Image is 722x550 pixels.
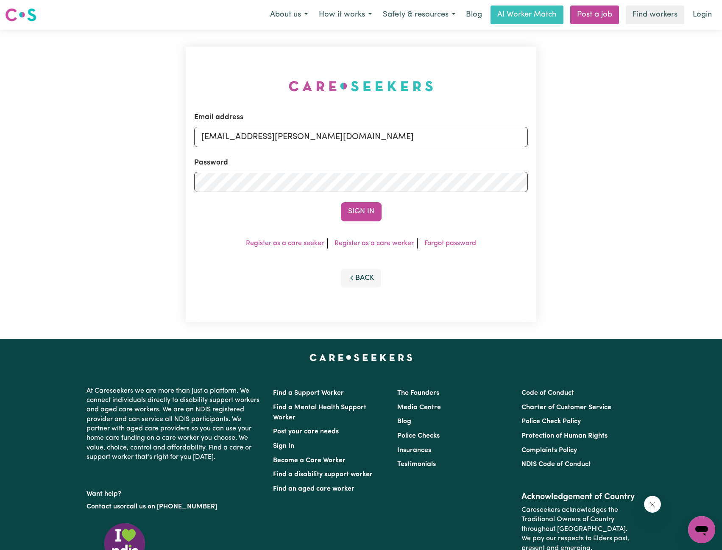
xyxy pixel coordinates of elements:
[521,404,611,411] a: Charter of Customer Service
[521,418,581,425] a: Police Check Policy
[86,486,263,499] p: Want help?
[521,447,577,454] a: Complaints Policy
[461,6,487,24] a: Blog
[5,6,51,13] span: Need any help?
[273,471,373,478] a: Find a disability support worker
[86,503,120,510] a: Contact us
[626,6,684,24] a: Find workers
[313,6,377,24] button: How it works
[688,6,717,24] a: Login
[194,127,528,147] input: Email address
[521,461,591,468] a: NDIS Code of Conduct
[341,202,382,221] button: Sign In
[521,492,636,502] h2: Acknowledgement of Country
[341,269,382,288] button: Back
[424,240,476,247] a: Forgot password
[521,433,608,439] a: Protection of Human Rights
[570,6,619,24] a: Post a job
[397,404,441,411] a: Media Centre
[397,447,431,454] a: Insurances
[273,486,354,492] a: Find an aged care worker
[246,240,324,247] a: Register as a care seeker
[273,457,346,464] a: Become a Care Worker
[86,383,263,466] p: At Careseekers we are more than just a platform. We connect individuals directly to disability su...
[377,6,461,24] button: Safety & resources
[265,6,313,24] button: About us
[521,390,574,396] a: Code of Conduct
[273,404,366,421] a: Find a Mental Health Support Worker
[126,503,217,510] a: call us on [PHONE_NUMBER]
[194,157,228,168] label: Password
[273,443,294,449] a: Sign In
[5,7,36,22] img: Careseekers logo
[397,461,436,468] a: Testimonials
[273,390,344,396] a: Find a Support Worker
[397,390,439,396] a: The Founders
[335,240,414,247] a: Register as a care worker
[273,428,339,435] a: Post your care needs
[309,354,413,361] a: Careseekers home page
[194,112,243,123] label: Email address
[86,499,263,515] p: or
[688,516,715,543] iframe: Button to launch messaging window
[397,433,440,439] a: Police Checks
[644,496,661,513] iframe: Close message
[491,6,563,24] a: AI Worker Match
[397,418,411,425] a: Blog
[5,5,36,25] a: Careseekers logo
